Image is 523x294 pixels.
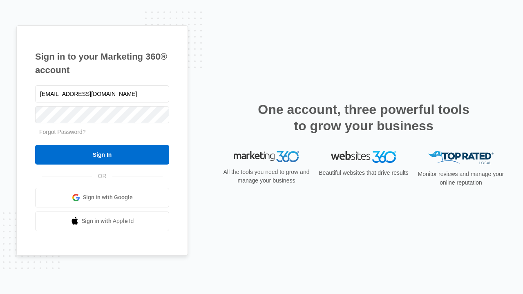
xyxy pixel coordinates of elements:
[39,129,86,135] a: Forgot Password?
[35,50,169,77] h1: Sign in to your Marketing 360® account
[35,188,169,207] a: Sign in with Google
[35,85,169,102] input: Email
[318,169,409,177] p: Beautiful websites that drive results
[234,151,299,163] img: Marketing 360
[415,170,507,187] p: Monitor reviews and manage your online reputation
[92,172,112,180] span: OR
[331,151,396,163] img: Websites 360
[35,145,169,165] input: Sign In
[82,217,134,225] span: Sign in with Apple Id
[221,168,312,185] p: All the tools you need to grow and manage your business
[35,212,169,231] a: Sign in with Apple Id
[255,101,472,134] h2: One account, three powerful tools to grow your business
[83,193,133,202] span: Sign in with Google
[428,151,494,165] img: Top Rated Local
